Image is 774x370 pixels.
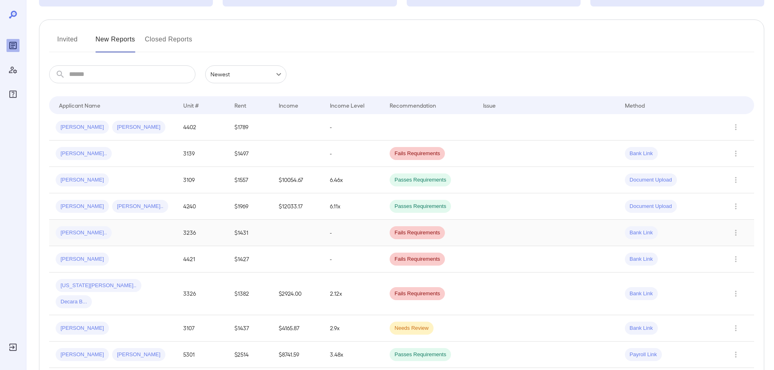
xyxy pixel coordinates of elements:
[56,229,112,237] span: [PERSON_NAME]..
[625,290,658,298] span: Bank Link
[145,33,193,52] button: Closed Reports
[323,193,383,220] td: 6.11x
[177,273,228,315] td: 3326
[7,88,20,101] div: FAQ
[234,100,247,110] div: Rent
[56,325,109,332] span: [PERSON_NAME]
[177,246,228,273] td: 4421
[183,100,199,110] div: Unit #
[177,342,228,368] td: 5301
[625,100,645,110] div: Method
[228,273,272,315] td: $1382
[390,255,445,263] span: Fails Requirements
[56,282,141,290] span: [US_STATE][PERSON_NAME]..
[272,193,323,220] td: $12033.17
[59,100,100,110] div: Applicant Name
[729,226,742,239] button: Row Actions
[56,255,109,263] span: [PERSON_NAME]
[228,193,272,220] td: $1969
[323,246,383,273] td: -
[7,341,20,354] div: Log Out
[390,100,436,110] div: Recommendation
[7,63,20,76] div: Manage Users
[323,315,383,342] td: 2.9x
[7,39,20,52] div: Reports
[279,100,298,110] div: Income
[390,203,451,210] span: Passes Requirements
[729,147,742,160] button: Row Actions
[228,315,272,342] td: $1437
[390,150,445,158] span: Fails Requirements
[625,255,658,263] span: Bank Link
[729,121,742,134] button: Row Actions
[729,200,742,213] button: Row Actions
[323,342,383,368] td: 3.48x
[483,100,496,110] div: Issue
[323,220,383,246] td: -
[177,220,228,246] td: 3236
[625,229,658,237] span: Bank Link
[56,123,109,131] span: [PERSON_NAME]
[625,203,677,210] span: Document Upload
[729,322,742,335] button: Row Actions
[177,315,228,342] td: 3107
[729,348,742,361] button: Row Actions
[729,253,742,266] button: Row Actions
[390,229,445,237] span: Fails Requirements
[49,33,86,52] button: Invited
[390,290,445,298] span: Fails Requirements
[112,351,165,359] span: [PERSON_NAME]
[729,173,742,186] button: Row Actions
[177,167,228,193] td: 3109
[95,33,135,52] button: New Reports
[323,167,383,193] td: 6.46x
[205,65,286,83] div: Newest
[112,203,168,210] span: [PERSON_NAME]..
[228,141,272,167] td: $1497
[177,114,228,141] td: 4402
[272,342,323,368] td: $8741.59
[330,100,364,110] div: Income Level
[272,167,323,193] td: $10054.67
[272,273,323,315] td: $2924.00
[56,298,92,306] span: Decara B...
[390,176,451,184] span: Passes Requirements
[729,287,742,300] button: Row Actions
[56,176,109,184] span: [PERSON_NAME]
[625,351,662,359] span: Payroll Link
[177,141,228,167] td: 3139
[56,203,109,210] span: [PERSON_NAME]
[323,114,383,141] td: -
[228,220,272,246] td: $1431
[323,141,383,167] td: -
[390,325,434,332] span: Needs Review
[56,351,109,359] span: [PERSON_NAME]
[177,193,228,220] td: 4240
[112,123,165,131] span: [PERSON_NAME]
[625,325,658,332] span: Bank Link
[625,150,658,158] span: Bank Link
[390,351,451,359] span: Passes Requirements
[56,150,112,158] span: [PERSON_NAME]..
[228,167,272,193] td: $1557
[323,273,383,315] td: 2.12x
[272,315,323,342] td: $4165.87
[228,246,272,273] td: $1427
[625,176,677,184] span: Document Upload
[228,342,272,368] td: $2514
[228,114,272,141] td: $1789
